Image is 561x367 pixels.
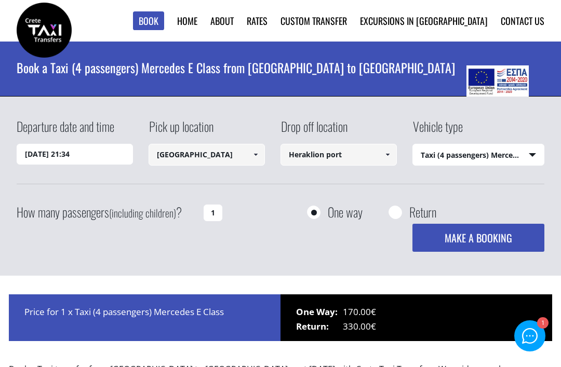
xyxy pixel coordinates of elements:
img: Crete Taxi Transfers | Book a Taxi transfer from Chania city to Heraklion port | Crete Taxi Trans... [17,3,72,58]
a: Show All Items [379,144,396,166]
a: Show All Items [247,144,264,166]
span: Return: [296,319,343,334]
a: About [210,14,234,28]
a: Custom Transfer [280,14,347,28]
div: Price for 1 x Taxi (4 passengers) Mercedes E Class [9,294,280,341]
a: Home [177,14,197,28]
div: 170.00€ 330.00€ [280,294,552,341]
a: Contact us [501,14,544,28]
span: One Way: [296,305,343,319]
label: Drop off location [280,117,348,144]
a: Crete Taxi Transfers | Book a Taxi transfer from Chania city to Heraklion port | Crete Taxi Trans... [17,23,72,34]
input: Select drop-off location [280,144,397,166]
small: (including children) [109,205,176,221]
label: Return [409,206,436,219]
span: Taxi (4 passengers) Mercedes E Class [413,144,544,166]
label: Departure date and time [17,117,114,144]
label: One way [328,206,363,219]
h1: Book a Taxi (4 passengers) Mercedes E Class from [GEOGRAPHIC_DATA] to [GEOGRAPHIC_DATA] [17,42,544,93]
label: Vehicle type [412,117,463,144]
a: Book [133,11,164,31]
button: MAKE A BOOKING [412,224,544,252]
div: 1 [537,318,547,329]
input: Select pickup location [149,144,265,166]
label: Pick up location [149,117,213,144]
label: How many passengers ? [17,200,197,225]
a: Excursions in [GEOGRAPHIC_DATA] [360,14,488,28]
a: Rates [247,14,268,28]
